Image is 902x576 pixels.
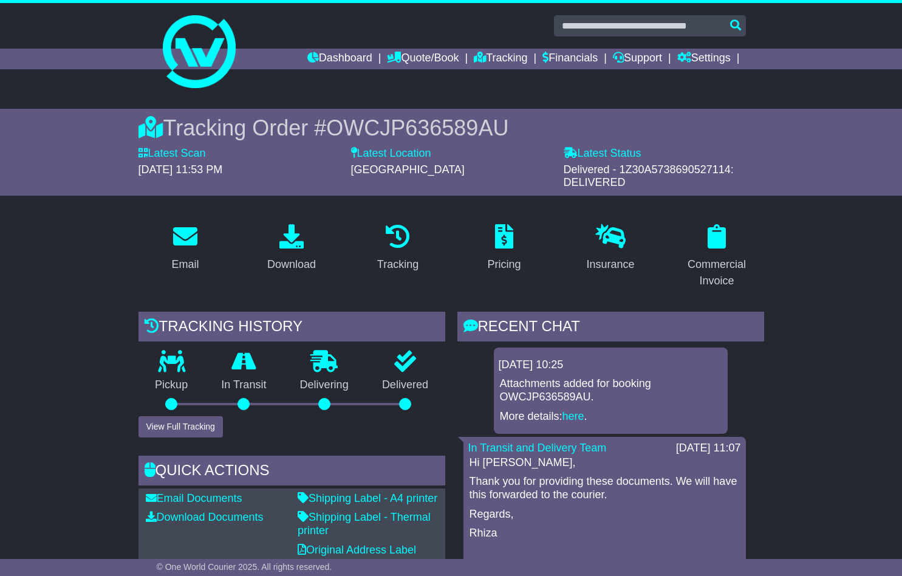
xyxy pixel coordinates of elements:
[677,49,731,69] a: Settings
[468,442,607,454] a: In Transit and Delivery Team
[500,410,722,423] p: More details: .
[146,511,264,523] a: Download Documents
[138,379,205,392] p: Pickup
[470,508,740,521] p: Regards,
[542,49,598,69] a: Financials
[479,220,528,277] a: Pricing
[500,377,722,403] p: Attachments added for booking OWCJP636589AU.
[676,442,741,455] div: [DATE] 11:07
[351,147,431,160] label: Latest Location
[267,256,316,273] div: Download
[163,220,207,277] a: Email
[138,115,764,141] div: Tracking Order #
[670,220,764,293] a: Commercial Invoice
[586,256,634,273] div: Insurance
[470,527,740,540] p: Rhiza
[326,115,508,140] span: OWCJP636589AU
[387,49,459,69] a: Quote/Book
[578,220,642,277] a: Insurance
[377,256,419,273] div: Tracking
[298,544,416,556] a: Original Address Label
[283,379,365,392] p: Delivering
[298,511,431,537] a: Shipping Label - Thermal printer
[499,358,723,372] div: [DATE] 10:25
[474,49,527,69] a: Tracking
[138,312,445,345] div: Tracking history
[138,416,223,437] button: View Full Tracking
[564,147,641,160] label: Latest Status
[457,312,764,345] div: RECENT CHAT
[307,49,372,69] a: Dashboard
[470,456,740,470] p: Hi [PERSON_NAME],
[351,163,465,176] span: [GEOGRAPHIC_DATA]
[171,256,199,273] div: Email
[470,475,740,501] p: Thank you for providing these documents. We will have this forwarded to the courier.
[146,492,242,504] a: Email Documents
[562,410,584,422] a: here
[138,456,445,489] div: Quick Actions
[138,163,223,176] span: [DATE] 11:53 PM
[365,379,445,392] p: Delivered
[678,256,756,289] div: Commercial Invoice
[487,256,521,273] div: Pricing
[205,379,283,392] p: In Transit
[564,163,734,189] span: Delivered - 1Z30A5738690527114: DELIVERED
[259,220,324,277] a: Download
[138,147,206,160] label: Latest Scan
[157,562,332,572] span: © One World Courier 2025. All rights reserved.
[369,220,426,277] a: Tracking
[613,49,662,69] a: Support
[298,492,437,504] a: Shipping Label - A4 printer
